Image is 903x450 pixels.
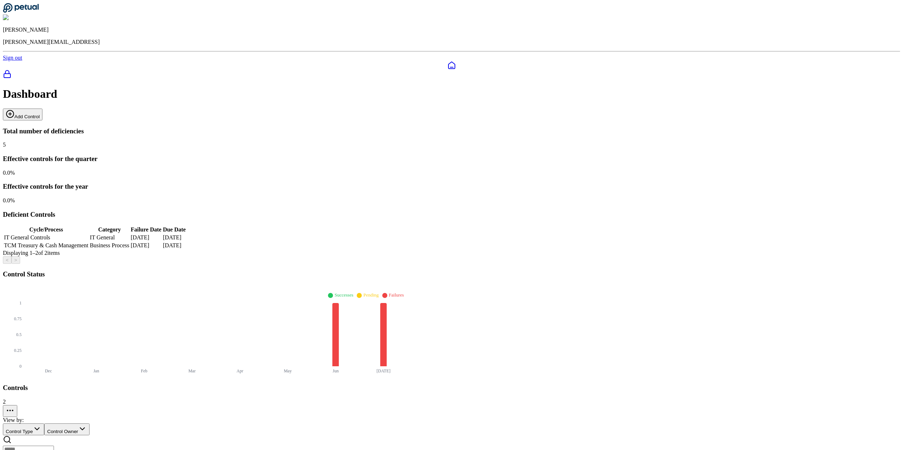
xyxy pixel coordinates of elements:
[237,368,243,373] tspan: Apr
[3,61,900,70] a: Dashboard
[3,127,900,135] h3: Total number of deficiencies
[334,292,353,298] span: Successes
[3,256,12,264] button: <
[389,292,404,298] span: Failures
[3,270,900,278] h3: Control Status
[130,226,161,233] th: Failure Date
[3,155,900,163] h3: Effective controls for the quarter
[94,368,99,373] tspan: Jan
[3,211,900,219] h3: Deficient Controls
[141,368,147,373] tspan: Feb
[44,423,90,435] button: Control Owner
[90,234,130,241] td: IT General
[16,332,22,337] tspan: 0.5
[12,256,20,264] button: >
[284,368,292,373] tspan: May
[3,183,900,190] h3: Effective controls for the year
[19,300,22,306] tspan: 1
[4,226,89,233] th: Cycle/Process
[377,368,391,373] tspan: [DATE]
[14,316,22,321] tspan: 0.75
[90,242,130,249] td: Business Process
[130,242,161,249] td: [DATE]
[3,384,900,392] h3: Controls
[163,226,186,233] th: Due Date
[3,170,15,176] span: 0.0 %
[3,27,900,33] p: [PERSON_NAME]
[45,368,52,373] tspan: Dec
[3,8,39,14] a: Go to Dashboard
[14,348,22,353] tspan: 0.25
[3,417,24,423] span: View by:
[3,87,900,101] h1: Dashboard
[19,364,22,369] tspan: 0
[333,368,339,373] tspan: Jun
[4,234,89,241] td: IT General Controls
[4,242,89,249] td: TCM Treasury & Cash Management
[163,234,186,241] td: [DATE]
[130,234,161,241] td: [DATE]
[3,70,900,80] a: SOC
[3,14,38,21] img: Eliot Walker
[3,39,900,45] p: [PERSON_NAME][EMAIL_ADDRESS]
[163,242,186,249] td: [DATE]
[3,109,42,120] button: Add Control
[188,368,196,373] tspan: Mar
[90,226,130,233] th: Category
[3,55,22,61] a: Sign out
[3,399,6,405] span: 2
[3,197,15,203] span: 0.0 %
[3,423,44,435] button: Control Type
[3,142,6,148] span: 5
[363,292,379,298] span: Pending
[3,250,60,256] span: Displaying 1– 2 of 2 items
